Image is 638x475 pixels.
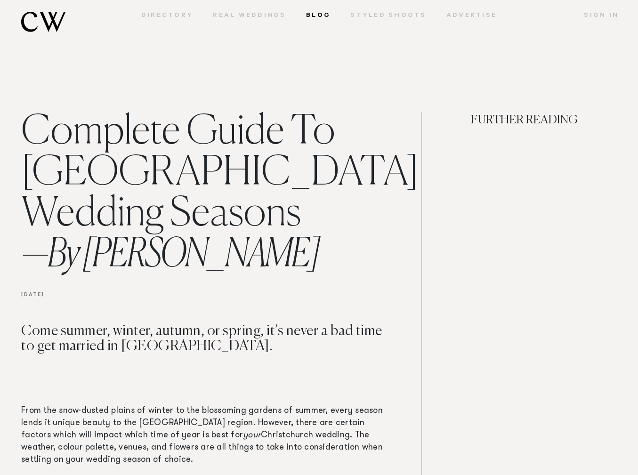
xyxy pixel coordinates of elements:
[432,112,617,161] h4: FURTHER READING
[21,324,391,405] h3: Come summer, winter, autumn, or spring, it’s never a bad time to get married in [GEOGRAPHIC_DATA].
[340,12,436,20] a: Styled Shoots
[243,431,261,440] span: your
[21,407,383,440] span: From the snow-dusted plains of winter to the blossoming gardens of summer, every season lends it ...
[21,276,391,324] h6: [DATE]
[21,112,391,276] h1: Complete Guide To [GEOGRAPHIC_DATA] Wedding Seasons
[21,12,65,32] img: monogram.svg
[21,431,383,464] span: Christchurch wedding. The weather, colour palette, venues, and flowers are all things to take int...
[574,12,619,20] a: Sign In
[21,235,47,275] span: —
[436,12,507,20] a: Advertise
[296,12,340,20] a: Blog
[203,12,296,20] a: Real Weddings
[131,12,203,20] a: Directory
[21,235,319,275] span: By [PERSON_NAME]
